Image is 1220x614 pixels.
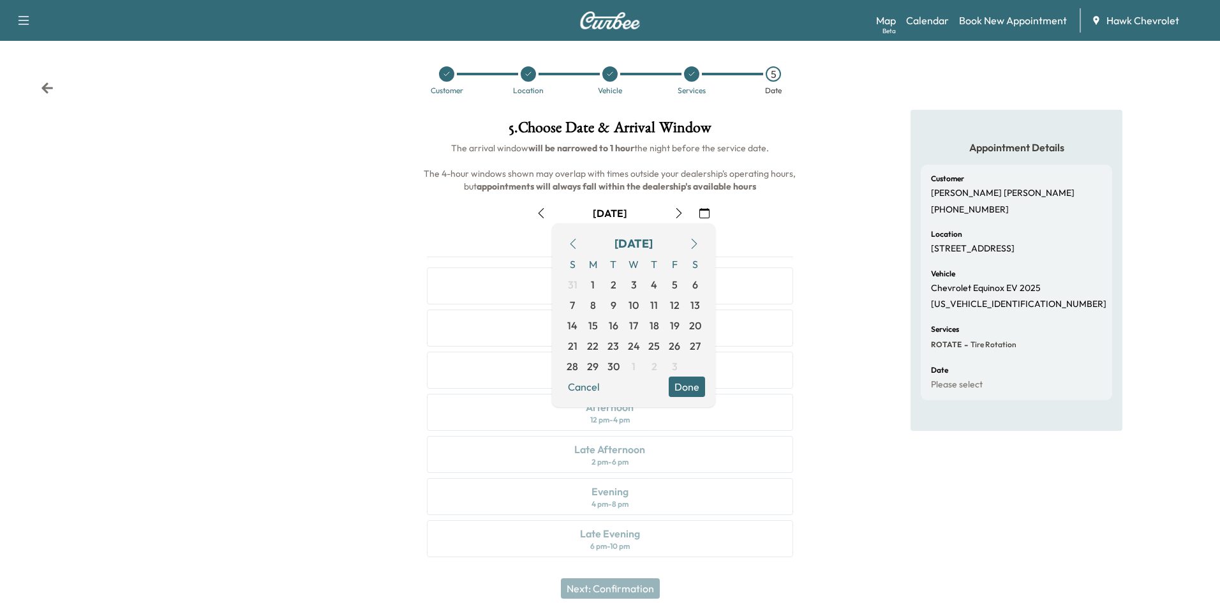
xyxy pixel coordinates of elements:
div: [DATE] [614,235,653,253]
span: 9 [611,297,616,313]
span: 31 [568,277,577,292]
span: T [603,254,623,274]
p: [PHONE_NUMBER] [931,204,1009,216]
span: 24 [628,338,640,354]
h6: Services [931,326,959,333]
span: 29 [587,359,599,374]
span: 7 [570,297,575,313]
span: 28 [567,359,578,374]
span: 8 [590,297,596,313]
b: appointments will always fall within the dealership's available hours [477,181,756,192]
span: 18 [650,318,659,333]
span: 3 [672,359,678,374]
a: Calendar [906,13,949,28]
a: Book New Appointment [959,13,1067,28]
span: 2 [651,359,657,374]
span: 1 [632,359,636,374]
span: The arrival window the night before the service date. The 4-hour windows shown may overlap with t... [424,142,798,192]
span: 10 [629,297,639,313]
div: 5 [766,66,781,82]
span: S [562,254,583,274]
span: 2 [611,277,616,292]
span: 3 [631,277,637,292]
span: 13 [690,297,700,313]
span: 15 [588,318,598,333]
p: [PERSON_NAME] [PERSON_NAME] [931,188,1075,199]
h1: 5 . Choose Date & Arrival Window [417,120,803,142]
a: MapBeta [876,13,896,28]
span: 11 [650,297,658,313]
h6: Location [931,230,962,238]
h6: Date [931,366,948,374]
b: will be narrowed to 1 hour [528,142,634,154]
span: Tire Rotation [968,340,1016,350]
span: 17 [629,318,638,333]
p: Please select [931,379,983,391]
span: 20 [689,318,701,333]
div: [DATE] [593,206,627,220]
h6: Customer [931,175,964,183]
span: 26 [669,338,680,354]
span: 21 [568,338,577,354]
h5: Appointment Details [921,140,1112,154]
img: Curbee Logo [579,11,641,29]
span: 22 [587,338,599,354]
span: - [962,338,968,351]
button: Done [669,377,705,397]
span: F [664,254,685,274]
span: M [583,254,603,274]
p: [US_VEHICLE_IDENTIFICATION_NUMBER] [931,299,1106,310]
span: 19 [670,318,680,333]
div: Back [41,82,54,94]
span: 4 [651,277,657,292]
button: Cancel [562,377,606,397]
span: W [623,254,644,274]
div: Beta [882,26,896,36]
div: Date [765,87,782,94]
div: Services [678,87,706,94]
span: 12 [670,297,680,313]
span: 16 [609,318,618,333]
span: 5 [672,277,678,292]
span: 25 [648,338,660,354]
p: [STREET_ADDRESS] [931,243,1015,255]
span: 14 [567,318,577,333]
span: 23 [607,338,619,354]
div: Location [513,87,544,94]
span: 27 [690,338,701,354]
span: 30 [607,359,620,374]
h6: Vehicle [931,270,955,278]
span: T [644,254,664,274]
span: S [685,254,705,274]
div: Customer [431,87,463,94]
span: Hawk Chevrolet [1106,13,1179,28]
span: 1 [591,277,595,292]
p: Chevrolet Equinox EV 2025 [931,283,1041,294]
div: Vehicle [598,87,622,94]
span: 6 [692,277,698,292]
span: ROTATE [931,340,962,350]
